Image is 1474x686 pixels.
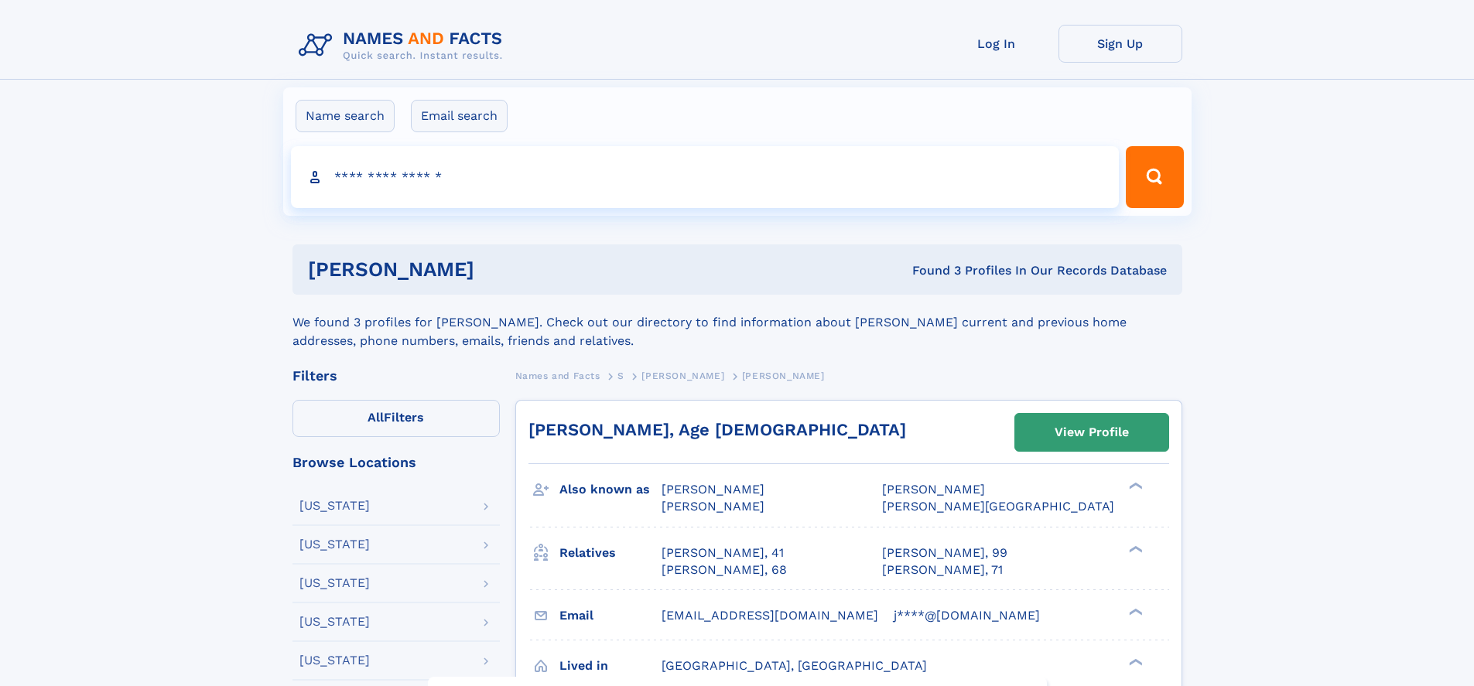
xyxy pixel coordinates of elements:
a: View Profile [1015,414,1168,451]
h3: Relatives [559,540,662,566]
a: S [617,366,624,385]
a: [PERSON_NAME], 68 [662,561,787,578]
div: [US_STATE] [299,577,370,589]
span: [PERSON_NAME][GEOGRAPHIC_DATA] [882,499,1114,514]
img: Logo Names and Facts [292,25,515,67]
span: [EMAIL_ADDRESS][DOMAIN_NAME] [662,608,878,623]
h3: Also known as [559,476,662,503]
span: [PERSON_NAME] [641,370,724,381]
a: [PERSON_NAME], 41 [662,544,784,561]
span: [PERSON_NAME] [882,482,985,497]
a: Sign Up [1058,25,1182,63]
a: [PERSON_NAME], 71 [882,561,1003,578]
a: [PERSON_NAME] [641,366,724,385]
a: [PERSON_NAME], Age [DEMOGRAPHIC_DATA] [528,420,906,439]
a: Log In [935,25,1058,63]
div: ❯ [1125,657,1144,667]
input: search input [291,146,1120,208]
span: All [368,410,384,425]
div: [US_STATE] [299,616,370,628]
label: Name search [296,100,395,132]
h1: [PERSON_NAME] [308,260,693,279]
div: [US_STATE] [299,654,370,667]
div: Browse Locations [292,456,500,469]
a: [PERSON_NAME], 99 [882,544,1007,561]
div: ❯ [1125,544,1144,554]
a: Names and Facts [515,366,600,385]
span: [PERSON_NAME] [742,370,825,381]
div: Filters [292,369,500,383]
span: [GEOGRAPHIC_DATA], [GEOGRAPHIC_DATA] [662,658,927,673]
label: Filters [292,400,500,437]
div: ❯ [1125,481,1144,491]
div: [US_STATE] [299,538,370,551]
label: Email search [411,100,508,132]
h3: Lived in [559,653,662,679]
span: S [617,370,624,381]
div: View Profile [1055,415,1129,450]
h3: Email [559,602,662,629]
button: Search Button [1126,146,1183,208]
div: We found 3 profiles for [PERSON_NAME]. Check out our directory to find information about [PERSON_... [292,295,1182,350]
span: [PERSON_NAME] [662,482,764,497]
div: [US_STATE] [299,500,370,512]
div: ❯ [1125,606,1144,616]
span: [PERSON_NAME] [662,499,764,514]
div: Found 3 Profiles In Our Records Database [693,262,1167,279]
